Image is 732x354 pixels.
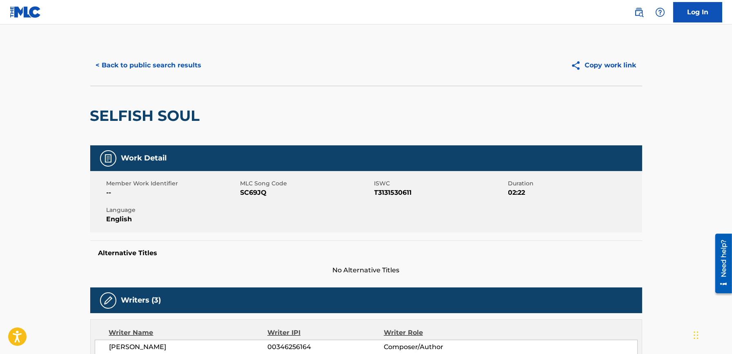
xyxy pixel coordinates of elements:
[374,179,506,188] span: ISWC
[107,206,238,214] span: Language
[571,60,585,71] img: Copy work link
[508,188,640,198] span: 02:22
[121,154,167,163] h5: Work Detail
[107,179,238,188] span: Member Work Identifier
[384,342,489,352] span: Composer/Author
[673,2,722,22] a: Log In
[694,323,699,347] div: Drag
[107,214,238,224] span: English
[240,179,372,188] span: MLC Song Code
[384,328,489,338] div: Writer Role
[107,188,238,198] span: --
[10,6,41,18] img: MLC Logo
[267,328,384,338] div: Writer IPI
[98,249,634,257] h5: Alternative Titles
[631,4,647,20] a: Public Search
[109,328,268,338] div: Writer Name
[240,188,372,198] span: SC69JQ
[634,7,644,17] img: search
[90,265,642,275] span: No Alternative Titles
[121,296,161,305] h5: Writers (3)
[109,342,268,352] span: [PERSON_NAME]
[267,342,383,352] span: 00346256164
[652,4,668,20] div: Help
[691,315,732,354] iframe: Chat Widget
[90,107,204,125] h2: SELFISH SOUL
[709,230,732,296] iframe: Resource Center
[508,179,640,188] span: Duration
[103,154,113,163] img: Work Detail
[655,7,665,17] img: help
[90,55,207,76] button: < Back to public search results
[374,188,506,198] span: T3131530611
[565,55,642,76] button: Copy work link
[103,296,113,305] img: Writers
